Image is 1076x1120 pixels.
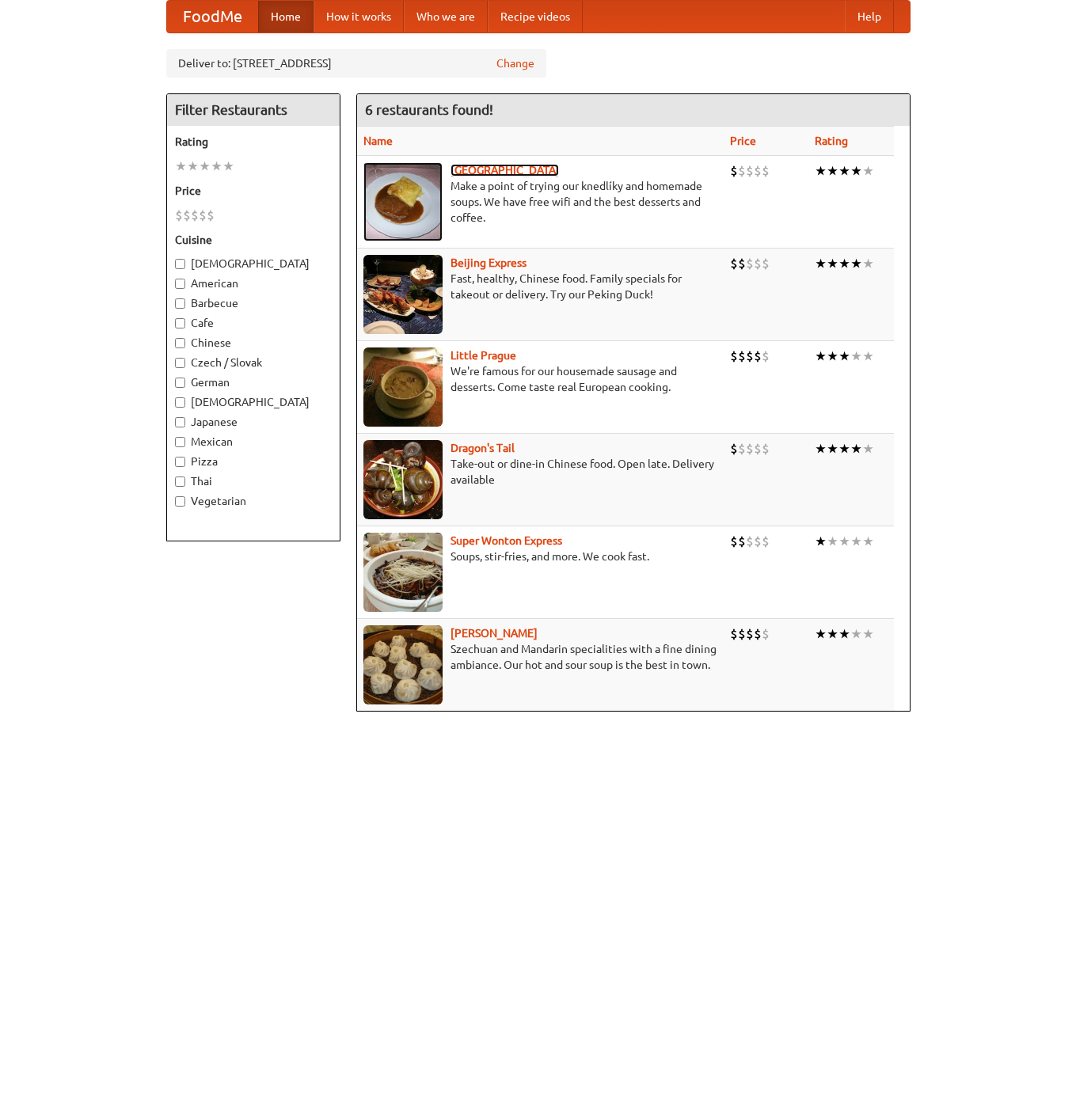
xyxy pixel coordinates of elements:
[199,158,211,175] li: ★
[365,102,493,117] ng-pluralize: 6 restaurants found!
[175,397,185,408] input: [DEMOGRAPHIC_DATA]
[175,318,185,328] input: Cafe
[363,162,443,241] img: czechpoint.jpg
[451,534,562,547] a: Super Wonton Express
[496,55,534,71] a: Change
[730,347,738,365] li: $
[730,533,738,550] li: $
[738,162,746,180] li: $
[815,440,827,457] li: ★
[175,338,185,348] input: Chinese
[175,158,187,175] li: ★
[850,347,862,365] li: ★
[862,255,874,272] li: ★
[827,625,838,643] li: ★
[738,440,746,457] li: $
[815,135,848,147] a: Rating
[730,625,738,643] li: $
[363,533,443,612] img: superwonton.jpg
[762,255,770,272] li: $
[754,255,762,272] li: $
[850,440,862,457] li: ★
[850,625,862,643] li: ★
[451,349,516,362] b: Little Prague
[730,162,738,180] li: $
[207,207,215,224] li: $
[862,440,874,457] li: ★
[175,417,185,427] input: Japanese
[183,207,191,224] li: $
[175,437,185,447] input: Mexican
[451,627,538,640] a: [PERSON_NAME]
[175,298,185,309] input: Barbecue
[166,49,546,78] div: Deliver to: [STREET_ADDRESS]
[754,162,762,180] li: $
[175,279,185,289] input: American
[850,533,862,550] li: ★
[175,232,332,248] h5: Cuisine
[451,442,515,454] b: Dragon's Tail
[404,1,488,32] a: Who we are
[175,496,185,507] input: Vegetarian
[451,164,559,177] a: [GEOGRAPHIC_DATA]
[175,454,332,469] label: Pizza
[838,533,850,550] li: ★
[845,1,894,32] a: Help
[314,1,404,32] a: How it works
[167,94,340,126] h4: Filter Restaurants
[746,255,754,272] li: $
[762,440,770,457] li: $
[754,440,762,457] li: $
[175,134,332,150] h5: Rating
[488,1,583,32] a: Recipe videos
[827,347,838,365] li: ★
[746,440,754,457] li: $
[175,256,332,271] label: [DEMOGRAPHIC_DATA]
[211,158,222,175] li: ★
[363,641,718,673] p: Szechuan and Mandarin specialities with a fine dining ambiance. Our hot and sour soup is the best...
[838,625,850,643] li: ★
[850,162,862,180] li: ★
[827,255,838,272] li: ★
[175,473,332,489] label: Thai
[175,358,185,368] input: Czech / Slovak
[363,271,718,302] p: Fast, healthy, Chinese food. Family specials for takeout or delivery. Try our Peking Duck!
[815,625,827,643] li: ★
[175,207,183,224] li: $
[862,533,874,550] li: ★
[738,625,746,643] li: $
[730,440,738,457] li: $
[175,355,332,370] label: Czech / Slovak
[838,347,850,365] li: ★
[730,135,756,147] a: Price
[762,533,770,550] li: $
[738,347,746,365] li: $
[175,259,185,269] input: [DEMOGRAPHIC_DATA]
[258,1,314,32] a: Home
[815,347,827,365] li: ★
[451,256,527,269] a: Beijing Express
[175,394,332,410] label: [DEMOGRAPHIC_DATA]
[746,533,754,550] li: $
[175,183,332,199] h5: Price
[754,625,762,643] li: $
[191,207,199,224] li: $
[363,347,443,427] img: littleprague.jpg
[850,255,862,272] li: ★
[175,457,185,467] input: Pizza
[862,162,874,180] li: ★
[175,434,332,450] label: Mexican
[827,162,838,180] li: ★
[363,363,718,395] p: We're famous for our housemade sausage and desserts. Come taste real European cooking.
[815,162,827,180] li: ★
[363,625,443,704] img: shandong.jpg
[754,533,762,550] li: $
[363,440,443,519] img: dragon.jpg
[754,347,762,365] li: $
[363,549,718,564] p: Soups, stir-fries, and more. We cook fast.
[363,255,443,334] img: beijing.jpg
[175,378,185,388] input: German
[363,456,718,488] p: Take-out or dine-in Chinese food. Open late. Delivery available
